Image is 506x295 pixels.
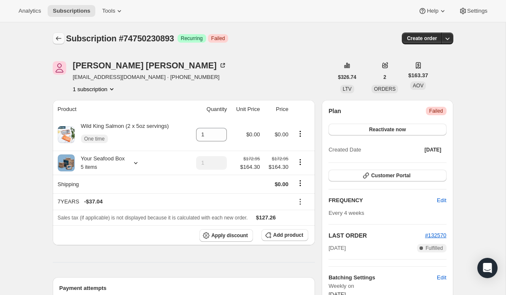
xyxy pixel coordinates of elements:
[425,146,441,153] span: [DATE]
[211,35,225,42] span: Failed
[338,74,356,81] span: $326.74
[328,244,346,252] span: [DATE]
[454,5,493,17] button: Settings
[75,154,125,171] div: Your Seafood Box
[425,232,447,238] a: #132570
[273,232,303,238] span: Add product
[19,8,41,14] span: Analytics
[427,8,438,14] span: Help
[369,126,406,133] span: Reactivate now
[53,100,188,119] th: Product
[467,8,487,14] span: Settings
[328,210,364,216] span: Every 4 weeks
[265,163,288,171] span: $164.30
[53,61,66,75] span: richard heller
[437,273,446,282] span: Edit
[432,194,451,207] button: Edit
[262,100,291,119] th: Price
[333,71,361,83] button: $326.74
[58,126,75,143] img: product img
[246,131,260,138] span: $0.00
[328,231,425,240] h2: LAST ORDER
[328,282,446,290] span: Weekly on
[408,71,428,80] span: $163.37
[402,32,442,44] button: Create order
[383,74,386,81] span: 2
[73,73,227,81] span: [EMAIL_ADDRESS][DOMAIN_NAME] · [PHONE_NUMBER]
[328,146,361,154] span: Created Date
[413,83,423,89] span: AOV
[211,232,248,239] span: Apply discount
[374,86,396,92] span: ORDERS
[420,144,447,156] button: [DATE]
[371,172,410,179] span: Customer Portal
[256,214,276,221] span: $127.26
[229,100,262,119] th: Unit Price
[58,154,75,171] img: product img
[84,135,105,142] span: One time
[73,85,116,93] button: Product actions
[58,198,288,206] div: 7YEARS
[53,32,65,44] button: Subscriptions
[53,8,90,14] span: Subscriptions
[328,170,446,181] button: Customer Portal
[243,156,260,161] small: $172.95
[425,245,443,252] span: Fulfilled
[275,131,288,138] span: $0.00
[59,284,309,292] h2: Payment attempts
[293,129,307,138] button: Product actions
[188,100,229,119] th: Quantity
[477,258,498,278] div: Open Intercom Messenger
[432,271,451,284] button: Edit
[53,175,188,193] th: Shipping
[13,5,46,17] button: Analytics
[437,196,446,205] span: Edit
[75,122,169,147] div: Wild King Salmon (2 x 5oz servings)
[328,273,437,282] h6: Batching Settings
[275,181,288,187] span: $0.00
[48,5,95,17] button: Subscriptions
[293,179,307,188] button: Shipping actions
[272,156,288,161] small: $172.95
[413,5,452,17] button: Help
[58,215,248,221] span: Sales tax (if applicable) is not displayed because it is calculated with each new order.
[378,71,391,83] button: 2
[84,198,102,206] span: - $37.04
[293,157,307,167] button: Product actions
[407,35,437,42] span: Create order
[261,229,308,241] button: Add product
[240,163,260,171] span: $164.30
[328,124,446,135] button: Reactivate now
[328,196,437,205] h2: FREQUENCY
[102,8,115,14] span: Tools
[425,231,447,240] button: #132570
[328,107,341,115] h2: Plan
[66,34,174,43] span: Subscription #74750230893
[429,108,443,114] span: Failed
[73,61,227,70] div: [PERSON_NAME] [PERSON_NAME]
[343,86,352,92] span: LTV
[81,164,97,170] small: 5 items
[199,229,253,242] button: Apply discount
[181,35,203,42] span: Recurring
[97,5,129,17] button: Tools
